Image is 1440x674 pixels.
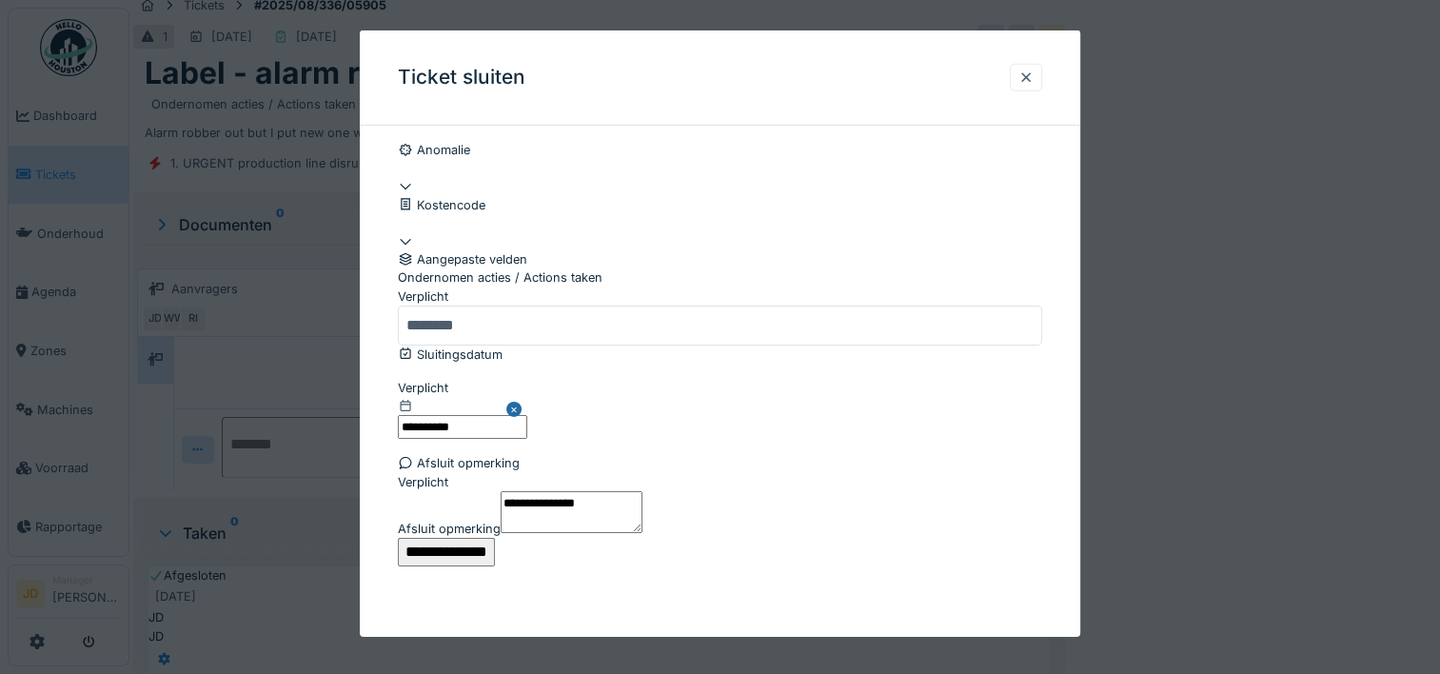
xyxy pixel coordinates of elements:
div: Anomalie [398,141,1042,159]
div: Verplicht [398,472,1042,490]
div: Kostencode [398,195,1042,213]
div: Verplicht [398,287,1042,305]
label: Ondernomen acties / Actions taken [398,268,602,287]
div: Afsluit opmerking [398,454,1042,472]
label: Afsluit opmerking [398,520,501,538]
div: Verplicht [398,379,527,397]
h3: Ticket sluiten [398,66,525,89]
div: Aangepaste velden [398,250,1042,268]
button: Close [506,379,527,440]
div: Sluitingsdatum [398,346,1042,364]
